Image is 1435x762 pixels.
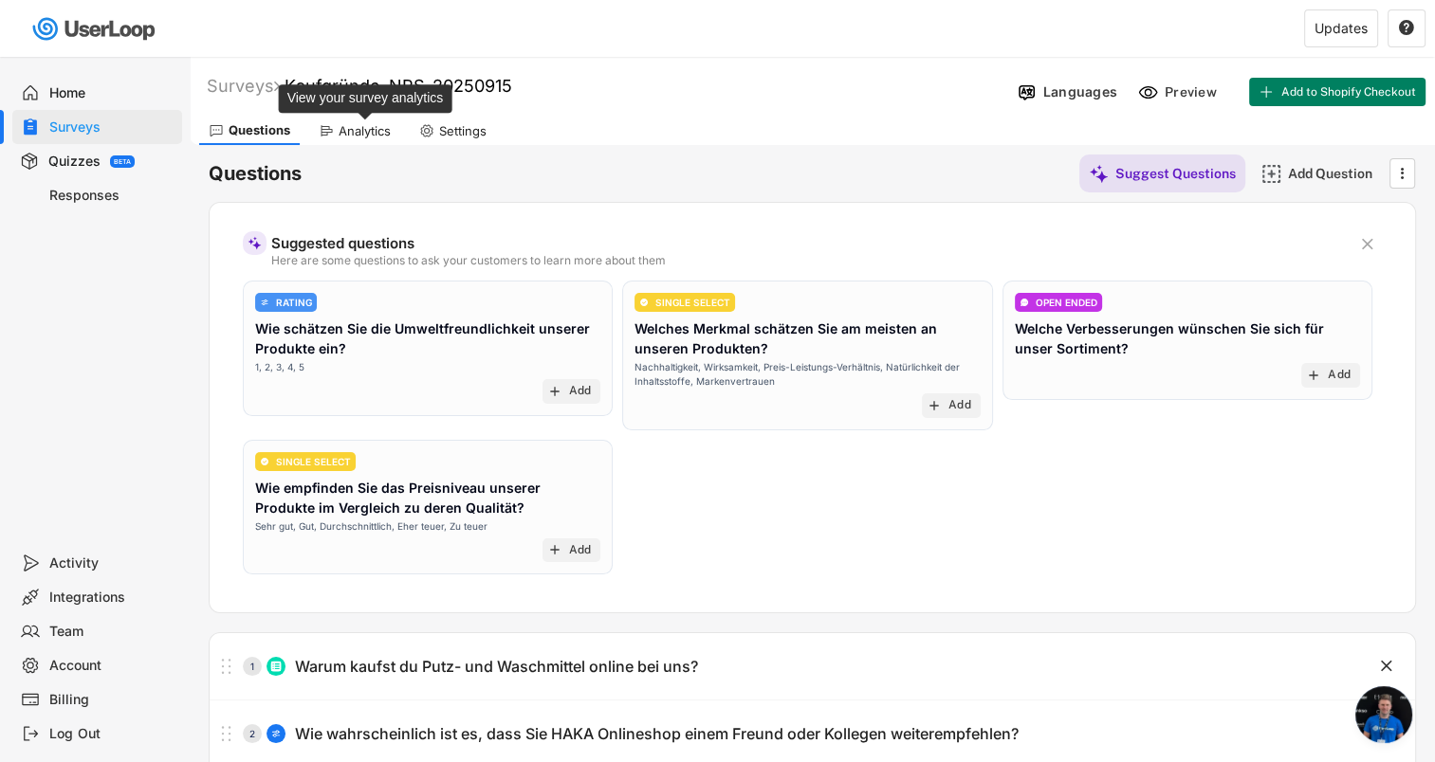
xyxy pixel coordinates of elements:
[1115,165,1236,182] div: Suggest Questions
[28,9,162,48] img: userloop-logo-01.svg
[1381,656,1392,676] text: 
[295,657,698,677] div: Warum kaufst du Putz- und Waschmittel online bei uns?
[295,724,1019,744] div: Wie wahrscheinlich ist es, dass Sie HAKA Onlineshop einem Freund oder Kollegen weiterempfehlen?
[209,161,302,187] h6: Questions
[1392,159,1411,188] button: 
[1288,165,1383,182] div: Add Question
[1036,298,1097,307] div: OPEN ENDED
[1358,235,1377,254] button: 
[1362,234,1373,254] text: 
[439,123,487,139] div: Settings
[635,360,980,389] div: Nachhaltigkeit, Wirksamkeit, Preis-Leistungs-Verhältnis, Natürlichkeit der Inhaltsstoffe, Markenv...
[270,728,282,739] img: AdjustIcon.svg
[547,384,562,399] button: add
[1355,686,1412,743] div: Chat öffnen
[569,384,592,399] div: Add
[49,657,175,675] div: Account
[1398,20,1415,37] button: 
[1401,163,1405,183] text: 
[547,542,562,557] button: add
[270,661,282,672] img: ListMajor.svg
[639,298,649,307] img: CircleTickMinorWhite.svg
[285,76,512,96] font: Kaufgründe_NPS_20250915
[1315,22,1368,35] div: Updates
[1020,298,1029,307] img: ConversationMinor.svg
[1089,164,1109,184] img: MagicMajor%20%28Purple%29.svg
[271,255,1344,266] div: Here are some questions to ask your customers to learn more about them
[255,360,304,374] div: 1, 2, 3, 4, 5
[1015,318,1360,358] div: Welche Verbesserungen wünschen Sie sich für unser Sortiment?
[635,318,980,358] div: Welches Merkmal schätzen Sie am meisten an unseren Produkten?
[948,398,971,413] div: Add
[569,543,592,558] div: Add
[229,122,290,138] div: Questions
[255,318,600,358] div: Wie schätzen Sie die Umweltfreundlichkeit unserer Produkte ein?
[1165,83,1222,100] div: Preview
[1017,82,1037,102] img: Language%20Icon.svg
[49,725,175,743] div: Log Out
[114,158,131,165] div: BETA
[260,298,269,307] img: AdjustIcon.svg
[49,691,175,709] div: Billing
[260,457,269,466] img: CircleTickMinorWhite.svg
[1377,657,1396,676] button: 
[271,236,1344,250] div: Suggested questions
[255,519,488,534] div: Sehr gut, Gut, Durchschnittlich, Eher teuer, Zu teuer
[49,118,175,136] div: Surveys
[655,298,730,307] div: SINGLE SELECT
[1399,19,1414,36] text: 
[49,623,175,641] div: Team
[339,123,391,139] div: Analytics
[207,75,280,97] div: Surveys
[1043,83,1117,100] div: Languages
[48,153,101,171] div: Quizzes
[1328,368,1351,383] div: Add
[49,84,175,102] div: Home
[1281,86,1416,98] span: Add to Shopify Checkout
[927,398,942,413] button: add
[49,187,175,205] div: Responses
[1249,78,1426,106] button: Add to Shopify Checkout
[49,554,175,572] div: Activity
[243,729,262,738] div: 2
[276,457,351,466] div: SINGLE SELECT
[276,298,312,307] div: RATING
[1261,164,1281,184] img: AddMajor.svg
[1306,368,1321,383] button: add
[49,589,175,607] div: Integrations
[255,478,600,517] div: Wie empfinden Sie das Preisniveau unserer Produkte im Vergleich zu deren Qualität?
[243,662,262,671] div: 1
[248,236,262,250] img: MagicMajor%20%28Purple%29.svg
